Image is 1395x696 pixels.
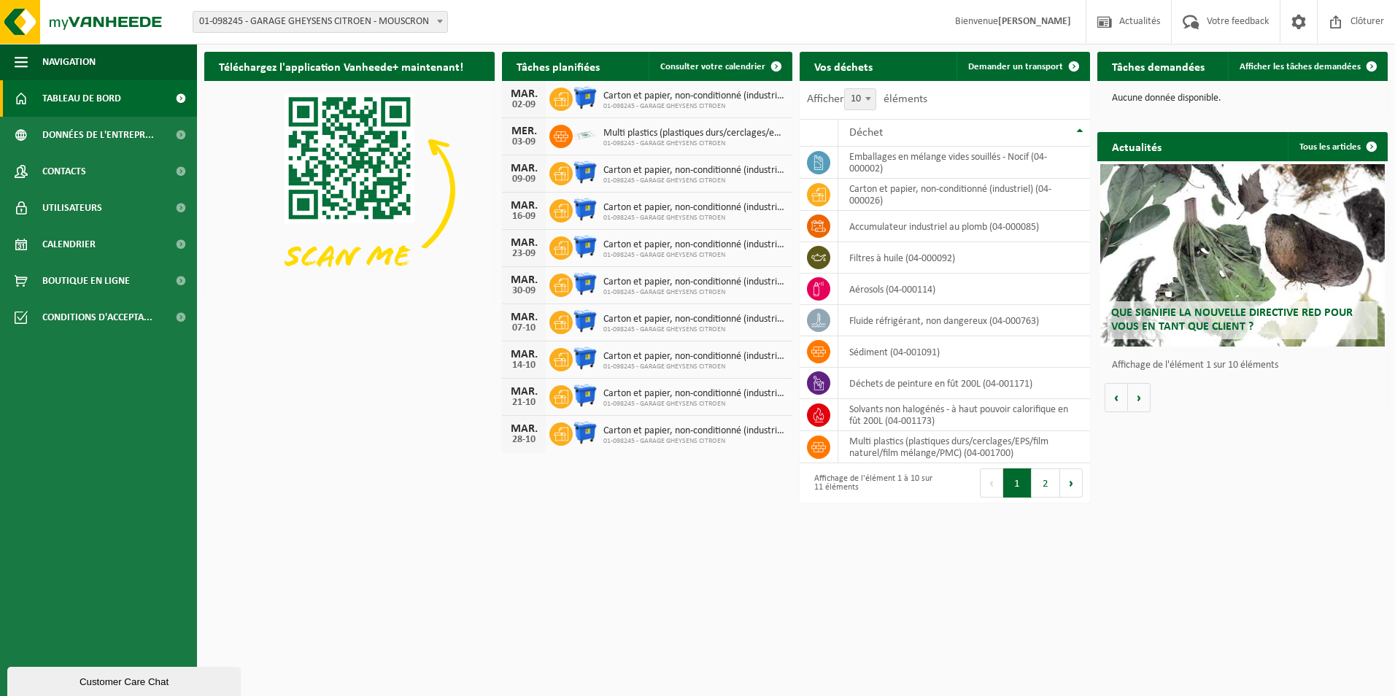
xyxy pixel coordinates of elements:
div: 16-09 [509,212,538,222]
span: Tableau de bord [42,80,121,117]
td: carton et papier, non-conditionné (industriel) (04-000026) [838,179,1090,211]
div: MAR. [509,386,538,398]
div: 07-10 [509,323,538,333]
span: Contacts [42,153,86,190]
span: Carton et papier, non-conditionné (industriel) [603,314,785,325]
span: 01-098245 - GARAGE GHEYSENS CITROEN [603,288,785,297]
img: WB-1100-HPE-BE-01 [573,271,598,296]
span: Boutique en ligne [42,263,130,299]
span: Multi plastics (plastiques durs/cerclages/eps/film naturel/film mélange/pmc) [603,128,785,139]
span: Carton et papier, non-conditionné (industriel) [603,425,785,437]
h2: Vos déchets [800,52,887,80]
span: Données de l'entrepr... [42,117,154,153]
span: Calendrier [42,226,96,263]
td: accumulateur industriel au plomb (04-000085) [838,211,1090,242]
span: Que signifie la nouvelle directive RED pour vous en tant que client ? [1111,307,1353,333]
img: WB-1100-HPE-BE-01 [573,309,598,333]
div: 30-09 [509,286,538,296]
span: Utilisateurs [42,190,102,226]
a: Tous les articles [1288,132,1386,161]
div: MAR. [509,200,538,212]
strong: [PERSON_NAME] [998,16,1071,27]
div: 14-10 [509,360,538,371]
div: MAR. [509,349,538,360]
span: Carton et papier, non-conditionné (industriel) [603,90,785,102]
span: Consulter votre calendrier [660,62,765,71]
span: 01-098245 - GARAGE GHEYSENS CITROEN [603,400,785,409]
span: 01-098245 - GARAGE GHEYSENS CITROEN [603,363,785,371]
span: 01-098245 - GARAGE GHEYSENS CITROEN [603,139,785,148]
td: emballages en mélange vides souillés - Nocif (04-000002) [838,147,1090,179]
a: Afficher les tâches demandées [1228,52,1386,81]
div: 23-09 [509,249,538,259]
h2: Actualités [1097,132,1176,161]
td: aérosols (04-000114) [838,274,1090,305]
div: MAR. [509,274,538,286]
span: Afficher les tâches demandées [1240,62,1361,71]
span: 01-098245 - GARAGE GHEYSENS CITROEN [603,437,785,446]
td: sédiment (04-001091) [838,336,1090,368]
img: WB-1100-HPE-BE-01 [573,85,598,110]
img: WB-1100-HPE-BE-01 [573,234,598,259]
div: 28-10 [509,435,538,445]
td: déchets de peinture en fût 200L (04-001171) [838,368,1090,399]
div: Affichage de l'élément 1 à 10 sur 11 éléments [807,467,938,499]
p: Affichage de l'élément 1 sur 10 éléments [1112,360,1380,371]
span: 01-098245 - GARAGE GHEYSENS CITROEN [603,251,785,260]
a: Demander un transport [957,52,1089,81]
h2: Téléchargez l'application Vanheede+ maintenant! [204,52,478,80]
h2: Tâches planifiées [502,52,614,80]
span: Déchet [849,127,883,139]
img: Download de VHEPlus App [204,81,495,299]
span: 10 [845,89,876,109]
div: MAR. [509,163,538,174]
div: 03-09 [509,137,538,147]
div: MAR. [509,237,538,249]
button: Volgende [1128,383,1151,412]
td: multi plastics (plastiques durs/cerclages/EPS/film naturel/film mélange/PMC) (04-001700) [838,431,1090,463]
span: Carton et papier, non-conditionné (industriel) [603,351,785,363]
a: Que signifie la nouvelle directive RED pour vous en tant que client ? [1100,164,1385,347]
span: Navigation [42,44,96,80]
span: 01-098245 - GARAGE GHEYSENS CITROEN [603,177,785,185]
div: MAR. [509,423,538,435]
span: Carton et papier, non-conditionné (industriel) [603,277,785,288]
button: Vorige [1105,383,1128,412]
div: 02-09 [509,100,538,110]
span: 01-098245 - GARAGE GHEYSENS CITROEN - MOUSCRON [193,11,448,33]
td: fluide réfrigérant, non dangereux (04-000763) [838,305,1090,336]
img: WB-1100-HPE-BE-01 [573,160,598,185]
img: WB-1100-HPE-BE-01 [573,197,598,222]
img: WB-1100-HPE-BE-01 [573,346,598,371]
div: 21-10 [509,398,538,408]
td: solvants non halogénés - à haut pouvoir calorifique en fût 200L (04-001173) [838,399,1090,431]
span: 01-098245 - GARAGE GHEYSENS CITROEN - MOUSCRON [193,12,447,32]
div: 09-09 [509,174,538,185]
span: Carton et papier, non-conditionné (industriel) [603,388,785,400]
span: 01-098245 - GARAGE GHEYSENS CITROEN [603,214,785,223]
label: Afficher éléments [807,93,927,105]
button: Next [1060,468,1083,498]
span: 10 [844,88,876,110]
div: MER. [509,125,538,137]
p: Aucune donnée disponible. [1112,93,1373,104]
span: 01-098245 - GARAGE GHEYSENS CITROEN [603,325,785,334]
a: Consulter votre calendrier [649,52,791,81]
img: WB-1100-HPE-BE-01 [573,383,598,408]
span: Conditions d'accepta... [42,299,152,336]
button: 1 [1003,468,1032,498]
span: Carton et papier, non-conditionné (industriel) [603,202,785,214]
button: Previous [980,468,1003,498]
h2: Tâches demandées [1097,52,1219,80]
span: Carton et papier, non-conditionné (industriel) [603,239,785,251]
div: MAR. [509,88,538,100]
img: WB-1100-HPE-BE-01 [573,420,598,445]
button: 2 [1032,468,1060,498]
span: Carton et papier, non-conditionné (industriel) [603,165,785,177]
div: MAR. [509,312,538,323]
span: 01-098245 - GARAGE GHEYSENS CITROEN [603,102,785,111]
span: Demander un transport [968,62,1063,71]
img: LP-SK-00500-LPE-16 [573,123,598,147]
iframe: chat widget [7,664,244,696]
